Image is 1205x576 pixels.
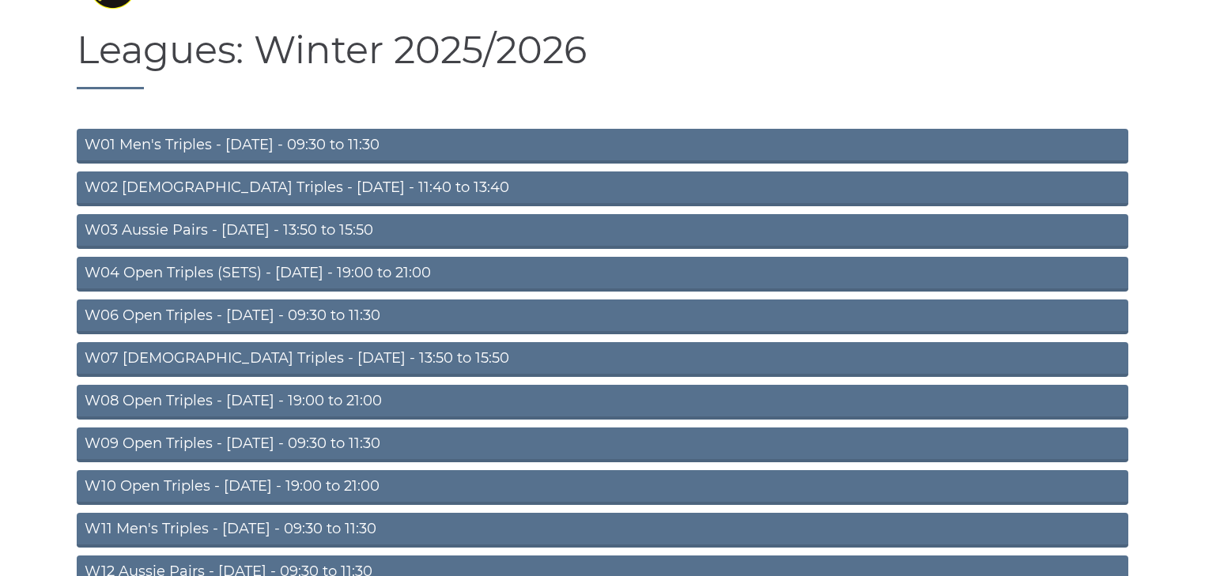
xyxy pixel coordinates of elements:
[77,299,1128,334] a: W06 Open Triples - [DATE] - 09:30 to 11:30
[77,470,1128,505] a: W10 Open Triples - [DATE] - 19:00 to 21:00
[77,427,1128,462] a: W09 Open Triples - [DATE] - 09:30 to 11:30
[77,171,1128,206] a: W02 [DEMOGRAPHIC_DATA] Triples - [DATE] - 11:40 to 13:40
[77,214,1128,249] a: W03 Aussie Pairs - [DATE] - 13:50 to 15:50
[77,257,1128,292] a: W04 Open Triples (SETS) - [DATE] - 19:00 to 21:00
[77,385,1128,420] a: W08 Open Triples - [DATE] - 19:00 to 21:00
[77,513,1128,548] a: W11 Men's Triples - [DATE] - 09:30 to 11:30
[77,129,1128,164] a: W01 Men's Triples - [DATE] - 09:30 to 11:30
[77,342,1128,377] a: W07 [DEMOGRAPHIC_DATA] Triples - [DATE] - 13:50 to 15:50
[77,29,1128,89] h1: Leagues: Winter 2025/2026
